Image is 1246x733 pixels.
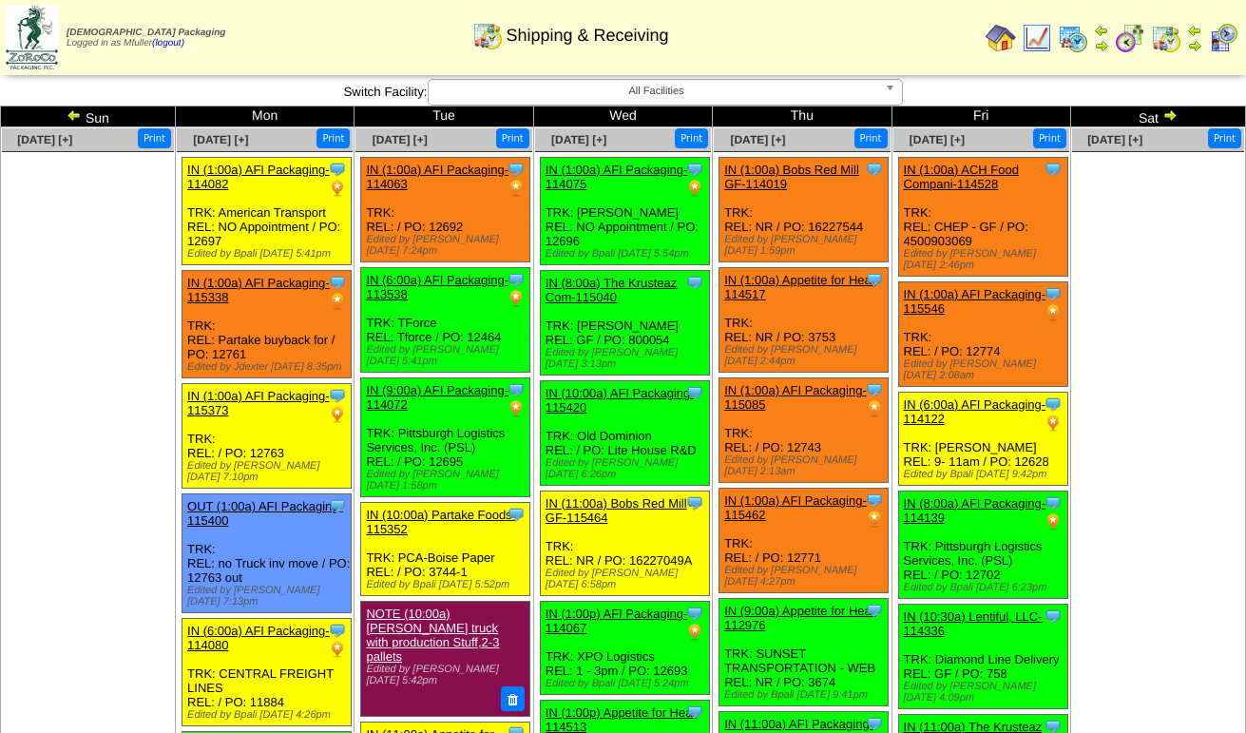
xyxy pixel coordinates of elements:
img: Tooltip [685,383,704,402]
img: Tooltip [685,493,704,512]
div: TRK: XPO Logistics REL: 1 - 3pm / PO: 12693 [540,602,709,695]
img: Tooltip [865,380,884,399]
a: [DATE] [+] [17,133,72,146]
img: PO [507,289,526,308]
a: IN (1:00a) AFI Packaging-114075 [546,163,688,191]
a: IN (1:00a) AFI Packaging-115338 [187,276,330,304]
div: TRK: [PERSON_NAME] REL: GF / PO: 800054 [540,271,709,376]
div: Edited by Bpali [DATE] 4:26pm [187,709,351,721]
img: arrowleft.gif [1187,23,1202,38]
img: Tooltip [1044,395,1063,414]
div: Edited by [PERSON_NAME] [DATE] 7:10pm [187,460,351,483]
img: PO [1044,303,1063,322]
img: calendarinout.gif [1151,23,1181,53]
div: TRK: [PERSON_NAME] REL: 9- 11am / PO: 12628 [898,393,1067,486]
img: Tooltip [328,386,347,405]
img: calendarcustomer.gif [1208,23,1238,53]
button: Print [675,128,708,148]
img: arrowright.gif [1162,107,1178,123]
img: arrowright.gif [1094,38,1109,53]
img: Tooltip [507,270,526,289]
div: TRK: REL: Partake buyback for / PO: 12761 [182,271,352,378]
img: PO [685,623,704,642]
img: Tooltip [865,714,884,733]
img: PO [328,179,347,198]
img: Tooltip [685,703,704,722]
img: calendarprod.gif [1058,23,1088,53]
a: IN (6:00a) AFI Packaging-114080 [187,624,330,652]
a: IN (1:00a) ACH Food Compani-114528 [904,163,1019,191]
div: TRK: PCA-Boise Paper REL: / PO: 3744-1 [361,503,530,596]
div: Edited by Jdexter [DATE] 8:35pm [187,361,351,373]
div: Edited by Bpali [DATE] 9:42pm [904,469,1067,480]
img: Tooltip [865,601,884,620]
a: IN (9:00a) Appetite for Hea-112976 [724,604,875,632]
div: Edited by [PERSON_NAME] [DATE] 4:27pm [724,565,888,588]
div: Edited by [PERSON_NAME] [DATE] 2:08am [904,358,1067,381]
td: Wed [533,106,712,127]
div: Edited by [PERSON_NAME] [DATE] 3:13pm [546,347,709,370]
div: TRK: REL: no Truck inv move / PO: 12763 out [182,494,352,613]
a: NOTE (10:00a) [PERSON_NAME] truck with production Stuff,2-3 pallets [366,607,499,664]
div: Edited by [PERSON_NAME] [DATE] 7:24pm [366,234,529,257]
img: Tooltip [507,505,526,524]
img: Tooltip [685,604,704,623]
div: TRK: Pittsburgh Logistics Services, Inc. (PSL) REL: / PO: 12695 [361,378,530,497]
img: Tooltip [865,491,884,510]
img: Tooltip [685,160,704,179]
img: home.gif [986,23,1016,53]
img: calendarblend.gif [1115,23,1145,53]
div: Edited by [PERSON_NAME] [DATE] 2:46pm [904,248,1067,271]
div: TRK: [PERSON_NAME] REL: NO Appointment / PO: 12696 [540,158,709,265]
img: calendarinout.gif [472,20,503,50]
button: Print [1033,128,1066,148]
a: [DATE] [+] [551,133,606,146]
img: arrowleft.gif [1094,23,1109,38]
td: Sat [1070,106,1245,127]
span: Logged in as Mfuller [67,28,225,48]
img: PO [1044,414,1063,433]
button: Print [138,128,171,148]
span: All Facilities [436,80,877,103]
div: TRK: REL: NR / PO: 16227544 [719,158,889,262]
img: arrowright.gif [1187,38,1202,53]
div: Edited by Bpali [DATE] 6:23pm [904,582,1067,593]
img: PO [507,179,526,198]
img: Tooltip [328,496,347,515]
img: Tooltip [1044,284,1063,303]
a: IN (1:00a) Bobs Red Mill GF-114019 [724,163,859,191]
a: [DATE] [+] [910,133,965,146]
img: Tooltip [1044,160,1063,179]
div: TRK: American Transport REL: NO Appointment / PO: 12697 [182,158,352,265]
td: Tue [355,106,533,127]
button: Print [854,128,888,148]
img: PO [507,399,526,418]
div: TRK: Old Dominion REL: / PO: Lite House R&D [540,381,709,486]
button: Print [1208,128,1241,148]
div: Edited by [PERSON_NAME] [DATE] 6:58pm [546,568,709,590]
div: Edited by Bpali [DATE] 5:24pm [546,678,709,689]
img: line_graph.gif [1022,23,1052,53]
img: Tooltip [507,380,526,399]
div: Edited by [PERSON_NAME] [DATE] 2:13am [724,454,888,477]
a: IN (8:00a) AFI Packaging-114139 [904,496,1046,525]
a: IN (8:00a) The Krusteaz Com-115040 [546,276,678,304]
td: Mon [176,106,355,127]
td: Thu [713,106,891,127]
img: Tooltip [328,273,347,292]
div: Edited by Bpali [DATE] 5:54pm [546,248,709,260]
img: Tooltip [865,160,884,179]
span: [DATE] [+] [193,133,248,146]
a: [DATE] [+] [373,133,428,146]
div: Edited by [PERSON_NAME] [DATE] 6:26pm [546,457,709,480]
a: IN (1:00a) AFI Packaging-114063 [366,163,508,191]
a: IN (11:00a) Bobs Red Mill GF-115464 [546,496,687,525]
img: PO [328,640,347,659]
div: Edited by [PERSON_NAME] [DATE] 2:44pm [724,344,888,367]
img: PO [865,399,884,418]
a: [DATE] [+] [1087,133,1142,146]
